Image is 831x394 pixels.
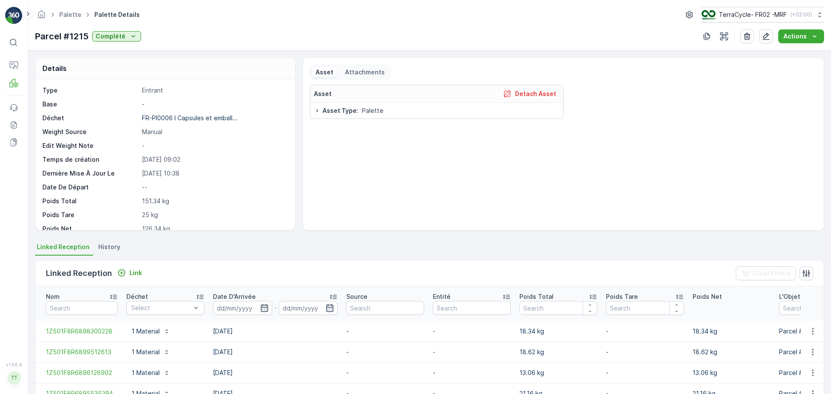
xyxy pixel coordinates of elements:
input: dd/mm/yyyy [213,301,272,315]
a: Palette [59,11,81,18]
p: 1 Material [132,327,160,336]
p: Poids Tare [42,211,138,219]
span: History [98,243,120,251]
span: Linked Reception [37,243,90,251]
p: Base [42,100,138,109]
p: - [142,141,286,150]
p: TerraCycle- FR02 -MRF [719,10,787,19]
input: dd/mm/yyyy [279,301,338,315]
a: 1Z501F8R6898300228 [46,327,118,336]
button: Actions [778,29,824,43]
p: Temps de création [42,155,138,164]
p: Poids Tare [606,292,638,301]
p: 13.06 kg [692,368,770,377]
p: 1 Material [132,348,160,356]
input: Search [346,301,424,315]
button: TT [5,369,23,387]
p: 1 Material [132,368,160,377]
button: 1 Material [126,366,175,380]
td: [DATE] [209,321,342,342]
button: 1 Material [126,324,175,338]
p: Details [42,63,67,74]
p: FR-PI0006 I Capsules et emball... [142,114,238,122]
p: Detach Asset [515,90,556,98]
p: - [346,327,424,336]
p: 18.34 kg [519,327,597,336]
p: Dernière Mise À Jour Le [42,169,138,178]
span: Palette [362,106,383,115]
p: Edit Weight Note [42,141,138,150]
input: Search [606,301,684,315]
p: 18.62 kg [692,348,770,356]
p: Poids Total [42,197,138,205]
p: - [606,368,684,377]
p: Déchet [42,114,138,122]
p: Entité [433,292,451,301]
p: - [606,327,684,336]
p: Weight Source [42,128,138,136]
p: 18.34 kg [692,327,770,336]
p: Poids Total [519,292,554,301]
p: Actions [783,32,807,41]
p: L'Objet Associé [779,292,826,301]
span: v 1.50.4 [5,362,23,367]
a: 1Z501F8R6899512613 [46,348,118,356]
p: Déchet [126,292,148,301]
p: Source [346,292,367,301]
button: TerraCycle- FR02 -MRF(+02:00) [702,7,824,22]
p: 13.06 kg [519,368,597,377]
button: Link [114,268,145,278]
td: [DATE] [209,362,342,383]
p: - [142,100,286,109]
p: - [346,348,424,356]
div: TT [7,371,21,385]
span: Asset Type : [322,106,358,115]
p: Parcel #1215 [35,30,89,43]
button: Detach Asset [499,89,560,99]
p: Asset [314,90,332,98]
p: Select [131,304,191,312]
p: 25 kg [142,211,286,219]
p: Type [42,86,138,95]
a: Homepage [37,13,46,20]
input: Search [46,301,118,315]
p: Asset [316,68,333,77]
img: logo [5,7,23,24]
p: - [433,327,511,336]
p: [DATE] 09:02 [142,155,286,164]
td: [DATE] [209,342,342,362]
input: Search [433,301,511,315]
img: terracycle.png [702,10,715,19]
p: 18.62 kg [519,348,597,356]
button: Complété [92,31,141,42]
p: Complété [96,32,126,41]
p: Nom [46,292,60,301]
span: Palette Details [93,10,142,19]
p: - [606,348,684,356]
p: Linked Reception [46,267,112,279]
p: 151.34 kg [142,197,286,205]
a: 1Z501F8R6896126902 [46,368,118,377]
p: Date De Départ [42,183,138,192]
p: -- [142,183,286,192]
p: [DATE] 10:38 [142,169,286,178]
p: ( +02:00 ) [790,11,812,18]
p: - [433,368,511,377]
p: 126.34 kg [142,224,286,233]
p: - [433,348,511,356]
p: Date D'Arrivée [213,292,256,301]
p: Link [129,269,142,277]
p: - [274,303,277,313]
p: Attachments [344,68,385,77]
p: Manual [142,128,286,136]
button: 1 Material [126,345,175,359]
button: Clear Filters [736,266,796,280]
p: Clear Filters [753,269,791,278]
input: Search [519,301,597,315]
p: Poids Net [692,292,722,301]
p: Entrant [142,86,286,95]
p: Poids Net [42,224,138,233]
